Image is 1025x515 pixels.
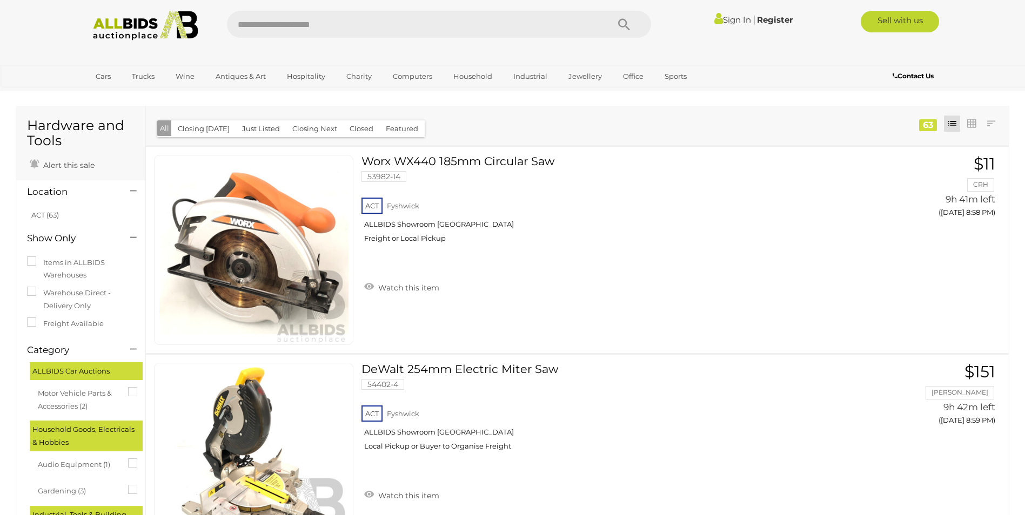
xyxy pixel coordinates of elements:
div: ALLBIDS Car Auctions [30,362,143,380]
b: Contact Us [893,72,934,80]
a: Trucks [125,67,162,85]
a: ACT (63) [31,211,59,219]
label: Freight Available [27,317,104,330]
h4: Category [27,345,114,355]
img: 53982-14a.jpg [159,155,349,344]
a: Computers [386,67,439,85]
span: $11 [974,154,995,174]
a: $151 [PERSON_NAME] 9h 42m left ([DATE] 8:59 PM) [873,363,998,430]
span: Audio Equipment (1) [38,456,119,471]
label: Items in ALLBIDS Warehouses [27,256,135,282]
button: Closed [343,120,380,137]
a: Watch this item [361,486,442,503]
a: Industrial [506,67,554,85]
h1: Hardware and Tools [27,118,135,148]
div: Household Goods, Electricals & Hobbies [30,421,143,451]
img: Allbids.com.au [87,11,204,40]
a: Sports [658,67,694,85]
a: Sign In [714,15,751,25]
span: Motor Vehicle Parts & Accessories (2) [38,384,119,412]
a: [GEOGRAPHIC_DATA] [89,85,179,103]
a: Office [616,67,651,85]
span: Watch this item [376,283,439,293]
button: Featured [379,120,425,137]
a: Charity [339,67,379,85]
a: DeWalt 254mm Electric Miter Saw 54402-4 ACT Fyshwick ALLBIDS Showroom [GEOGRAPHIC_DATA] Local Pic... [370,363,857,459]
a: Watch this item [361,279,442,295]
h4: Location [27,187,114,197]
a: Worx WX440 185mm Circular Saw 53982-14 ACT Fyshwick ALLBIDS Showroom [GEOGRAPHIC_DATA] Freight or... [370,155,857,251]
a: Hospitality [280,67,332,85]
span: | [753,13,755,25]
span: $151 [964,362,995,382]
button: Closing Next [286,120,344,137]
a: Contact Us [893,70,936,82]
a: Sell with us [861,11,939,32]
a: Alert this sale [27,156,97,172]
button: Search [597,11,651,38]
button: Just Listed [236,120,286,137]
a: Household [446,67,499,85]
button: All [157,120,172,136]
a: Jewellery [561,67,609,85]
span: Watch this item [376,491,439,500]
a: Register [757,15,793,25]
h4: Show Only [27,233,114,243]
a: Antiques & Art [209,67,273,85]
a: Cars [89,67,118,85]
span: Gardening (3) [38,482,119,497]
a: Wine [169,67,202,85]
a: $11 CRH 9h 41m left ([DATE] 8:58 PM) [873,155,998,222]
div: 63 [919,119,937,131]
button: Closing [DATE] [171,120,236,137]
span: Alert this sale [41,160,95,170]
label: Warehouse Direct - Delivery Only [27,287,135,312]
